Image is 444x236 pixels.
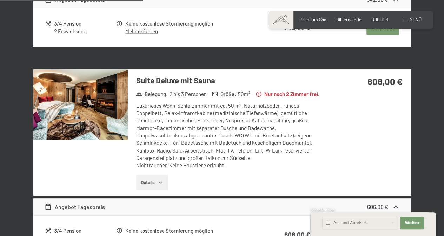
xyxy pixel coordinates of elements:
div: Angebot Tagespreis [45,203,105,211]
a: Mehr erfahren [125,28,158,34]
div: 2 Erwachsene [54,28,115,35]
strong: 606,00 € [367,203,388,210]
span: Weiter [405,220,419,226]
div: Angebot Tagespreis606,00 € [33,198,411,215]
a: Bildergalerie [336,17,362,22]
img: mss_renderimg.php [33,69,128,140]
strong: Belegung : [136,90,168,98]
div: 3/4 Pension [54,227,115,235]
strong: Nur noch 2 Zimmer frei. [256,90,319,98]
h3: Suite Deluxe mit Sauna [136,75,326,86]
div: 3/4 Pension [54,20,115,28]
div: Keine kostenlose Stornierung möglich [125,20,257,28]
div: Keine kostenlose Stornierung möglich [125,227,257,235]
button: Weiter [400,217,424,229]
strong: Größe : [212,90,237,98]
span: Schnellanfrage [311,208,335,212]
div: Luxuriöses Wohn-Schlafzimmer mit ca. 50 m², Naturholzboden, rundes Doppelbett, Relax-Infrarotkabi... [136,102,326,169]
a: Premium Spa [300,17,326,22]
span: Menü [410,17,422,22]
a: BUCHEN [371,17,389,22]
span: 50 m² [238,90,250,98]
strong: 606,00 € [367,76,402,87]
span: 2 bis 3 Personen [169,90,206,98]
button: Details [136,175,168,190]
